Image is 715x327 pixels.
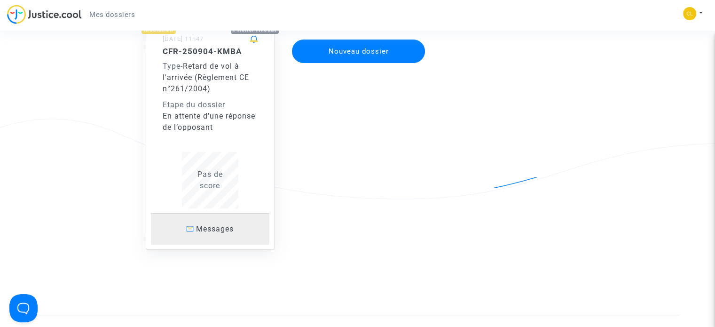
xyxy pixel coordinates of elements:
span: Mes dossiers [89,10,135,19]
a: Messages [151,213,269,245]
small: [DATE] 11h47 [163,35,204,42]
span: Retard de vol à l'arrivée (Règlement CE n°261/2004) [163,62,249,93]
iframe: Help Scout Beacon - Open [9,294,38,322]
a: Mes dossiers [82,8,142,22]
span: Pas de score [197,170,223,190]
h5: CFR-250904-KMBA [163,47,258,56]
a: MédiationPitcher Avocat[DATE] 11h47CFR-250904-KMBAType-Retard de vol à l'arrivée (Règlement CE n°... [136,9,284,250]
a: Nouveau dossier [291,33,426,42]
div: Etape du dossier [163,99,258,111]
button: Nouveau dossier [292,40,425,63]
img: jc-logo.svg [7,5,82,24]
span: Type [163,62,181,71]
div: En attente d’une réponse de l’opposant [163,111,258,133]
img: 90cc0293ee345e8b5c2c2cf7a70d2bb7 [683,7,696,20]
span: - [163,62,183,71]
span: Messages [196,224,234,233]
